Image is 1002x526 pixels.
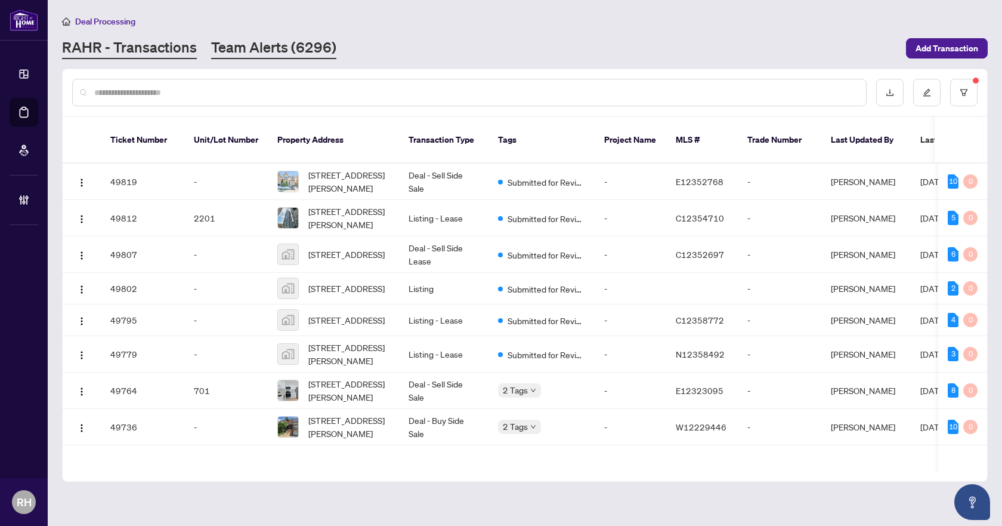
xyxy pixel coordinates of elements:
td: - [595,236,666,273]
span: Submitted for Review [508,248,585,262]
div: 0 [963,247,978,262]
img: thumbnail-img [278,278,298,299]
td: 49812 [101,200,184,236]
td: Listing - Lease [399,336,488,373]
div: 0 [963,347,978,361]
td: 2201 [184,200,268,236]
td: [PERSON_NAME] [821,236,911,273]
td: - [184,304,268,336]
td: - [738,304,821,336]
td: Deal - Sell Side Lease [399,236,488,273]
div: 8 [948,383,958,398]
div: 10 [948,174,958,189]
td: - [595,336,666,373]
td: Deal - Sell Side Sale [399,373,488,409]
td: [PERSON_NAME] [821,409,911,445]
th: Ticket Number [101,117,184,164]
td: - [595,409,666,445]
td: 701 [184,373,268,409]
div: 3 [948,347,958,361]
img: thumbnail-img [278,380,298,401]
td: [PERSON_NAME] [821,164,911,200]
span: [DATE] [920,422,947,432]
button: download [876,79,904,106]
td: - [738,164,821,200]
div: 0 [963,313,978,327]
div: 4 [948,313,958,327]
span: C12358772 [676,315,724,325]
button: Add Transaction [906,38,988,59]
div: 10 [948,420,958,434]
span: 2 Tags [503,420,528,433]
button: Logo [72,279,91,298]
td: Listing - Lease [399,200,488,236]
div: 0 [963,420,978,434]
span: [STREET_ADDRESS] [308,248,385,261]
img: thumbnail-img [278,417,298,437]
th: MLS # [666,117,738,164]
img: Logo [77,178,86,187]
th: Transaction Type [399,117,488,164]
img: thumbnail-img [278,244,298,264]
span: Last Modified Date [920,133,993,146]
span: down [530,387,536,393]
td: [PERSON_NAME] [821,273,911,304]
button: Open asap [954,484,990,520]
td: 49779 [101,336,184,373]
span: [STREET_ADDRESS][PERSON_NAME] [308,205,389,231]
span: Submitted for Review [508,176,585,189]
td: Deal - Sell Side Sale [399,164,488,200]
button: edit [913,79,941,106]
td: [PERSON_NAME] [821,200,911,236]
th: Tags [488,117,595,164]
td: - [184,164,268,200]
a: RAHR - Transactions [62,38,197,59]
td: 49795 [101,304,184,336]
td: - [738,373,821,409]
td: - [184,336,268,373]
div: 0 [963,383,978,398]
img: Logo [77,423,86,433]
th: Unit/Lot Number [184,117,268,164]
div: 0 [963,281,978,296]
img: Logo [77,214,86,224]
td: Deal - Buy Side Sale [399,409,488,445]
th: Last Updated By [821,117,911,164]
td: [PERSON_NAME] [821,373,911,409]
span: [STREET_ADDRESS] [308,313,385,327]
button: Logo [72,381,91,400]
td: - [738,409,821,445]
th: Trade Number [738,117,821,164]
button: Logo [72,417,91,436]
span: filter [960,88,968,97]
span: Deal Processing [75,16,135,27]
button: Logo [72,344,91,364]
span: Add Transaction [916,39,978,58]
div: 0 [963,211,978,225]
th: Project Name [595,117,666,164]
td: 49736 [101,409,184,445]
td: 49819 [101,164,184,200]
span: [DATE] [920,249,947,260]
td: - [184,409,268,445]
td: Listing - Lease [399,304,488,336]
span: [DATE] [920,315,947,325]
td: - [595,273,666,304]
button: Logo [72,310,91,330]
button: Logo [72,208,91,227]
td: - [595,200,666,236]
td: - [184,236,268,273]
span: Submitted for Review [508,212,585,225]
span: [DATE] [920,283,947,294]
a: Team Alerts (6296) [211,38,336,59]
td: 49764 [101,373,184,409]
td: [PERSON_NAME] [821,304,911,336]
span: C12354710 [676,213,724,223]
td: 49802 [101,273,184,304]
div: 0 [963,174,978,189]
span: RH [17,494,32,510]
td: - [738,236,821,273]
span: [STREET_ADDRESS][PERSON_NAME] [308,377,389,404]
td: [PERSON_NAME] [821,336,911,373]
span: [DATE] [920,176,947,187]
